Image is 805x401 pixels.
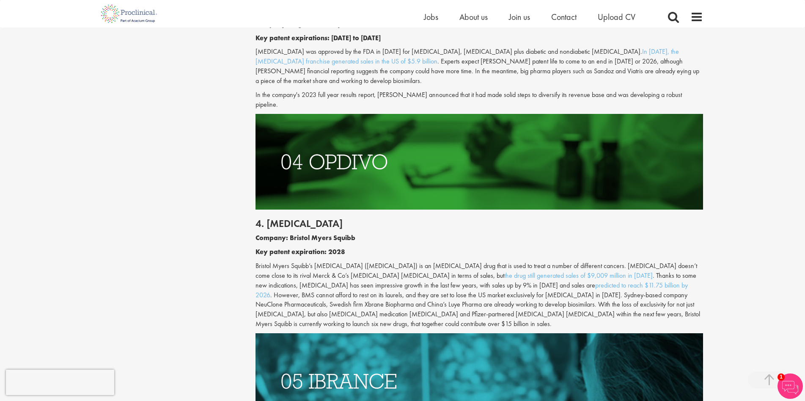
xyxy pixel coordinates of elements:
[256,90,703,110] p: In the company's 2023 full year results report, [PERSON_NAME] announced that it had made solid st...
[256,47,679,66] a: In [DATE], the [MEDICAL_DATA] franchise generated sales in the US of $5.9 billion
[598,11,635,22] a: Upload CV
[256,261,703,329] p: Bristol Myers Squibb’s [MEDICAL_DATA] ([MEDICAL_DATA]) is an [MEDICAL_DATA] drug that is used to ...
[256,33,381,42] b: Key patent expirations: [DATE] to [DATE]
[778,373,803,399] img: Chatbot
[424,11,438,22] a: Jobs
[256,233,355,242] b: Company: Bristol Myers Squibb
[256,114,703,210] img: Drugs with patents due to expire Opdivo
[256,218,703,229] h2: 4. [MEDICAL_DATA]
[6,370,114,395] iframe: reCAPTCHA
[509,11,530,22] a: Join us
[256,19,349,28] b: Company: Regeneron, Bayer
[778,373,785,381] span: 1
[256,247,345,256] b: Key patent expiration: 2028
[256,281,688,299] a: predicted to reach $11.75 billion by 2026
[504,271,653,280] a: the drug still generated sales of $9,009 million in [DATE]
[459,11,488,22] a: About us
[256,47,703,86] p: [MEDICAL_DATA] was approved by the FDA in [DATE] for [MEDICAL_DATA], [MEDICAL_DATA] plus diabetic...
[551,11,577,22] a: Contact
